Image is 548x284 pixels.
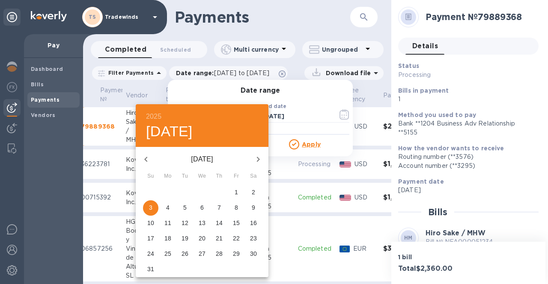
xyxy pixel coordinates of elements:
[200,203,204,212] p: 6
[246,185,261,200] button: 2
[149,203,152,212] p: 3
[164,249,171,258] p: 25
[156,154,248,164] p: [DATE]
[235,188,238,196] p: 1
[164,219,171,227] p: 11
[216,249,223,258] p: 28
[229,231,244,246] button: 22
[246,172,261,181] span: Sa
[199,234,205,243] p: 20
[160,172,176,181] span: Mo
[183,203,187,212] p: 5
[246,246,261,262] button: 30
[229,200,244,216] button: 8
[177,231,193,246] button: 19
[229,216,244,231] button: 15
[194,231,210,246] button: 20
[250,219,257,227] p: 16
[199,219,205,227] p: 13
[194,200,210,216] button: 6
[233,234,240,243] p: 22
[233,249,240,258] p: 29
[246,231,261,246] button: 23
[211,246,227,262] button: 28
[164,234,171,243] p: 18
[177,216,193,231] button: 12
[229,185,244,200] button: 1
[211,172,227,181] span: Th
[177,246,193,262] button: 26
[252,188,255,196] p: 2
[194,246,210,262] button: 27
[160,231,176,246] button: 18
[182,219,188,227] p: 12
[182,234,188,243] p: 19
[147,234,154,243] p: 17
[211,200,227,216] button: 7
[143,262,158,277] button: 31
[177,200,193,216] button: 5
[143,200,158,216] button: 3
[160,216,176,231] button: 11
[143,246,158,262] button: 24
[166,203,170,212] p: 4
[147,219,154,227] p: 10
[182,249,188,258] p: 26
[143,216,158,231] button: 10
[146,111,161,123] button: 2025
[233,219,240,227] p: 15
[143,231,158,246] button: 17
[252,203,255,212] p: 9
[217,203,221,212] p: 7
[194,216,210,231] button: 13
[147,265,154,273] p: 31
[246,216,261,231] button: 16
[211,231,227,246] button: 21
[211,216,227,231] button: 14
[250,234,257,243] p: 23
[147,249,154,258] p: 24
[235,203,238,212] p: 8
[199,249,205,258] p: 27
[229,172,244,181] span: Fr
[146,123,193,141] button: [DATE]
[194,172,210,181] span: We
[216,234,223,243] p: 21
[250,249,257,258] p: 30
[177,172,193,181] span: Tu
[143,172,158,181] span: Su
[216,219,223,227] p: 14
[246,200,261,216] button: 9
[160,200,176,216] button: 4
[160,246,176,262] button: 25
[229,246,244,262] button: 29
